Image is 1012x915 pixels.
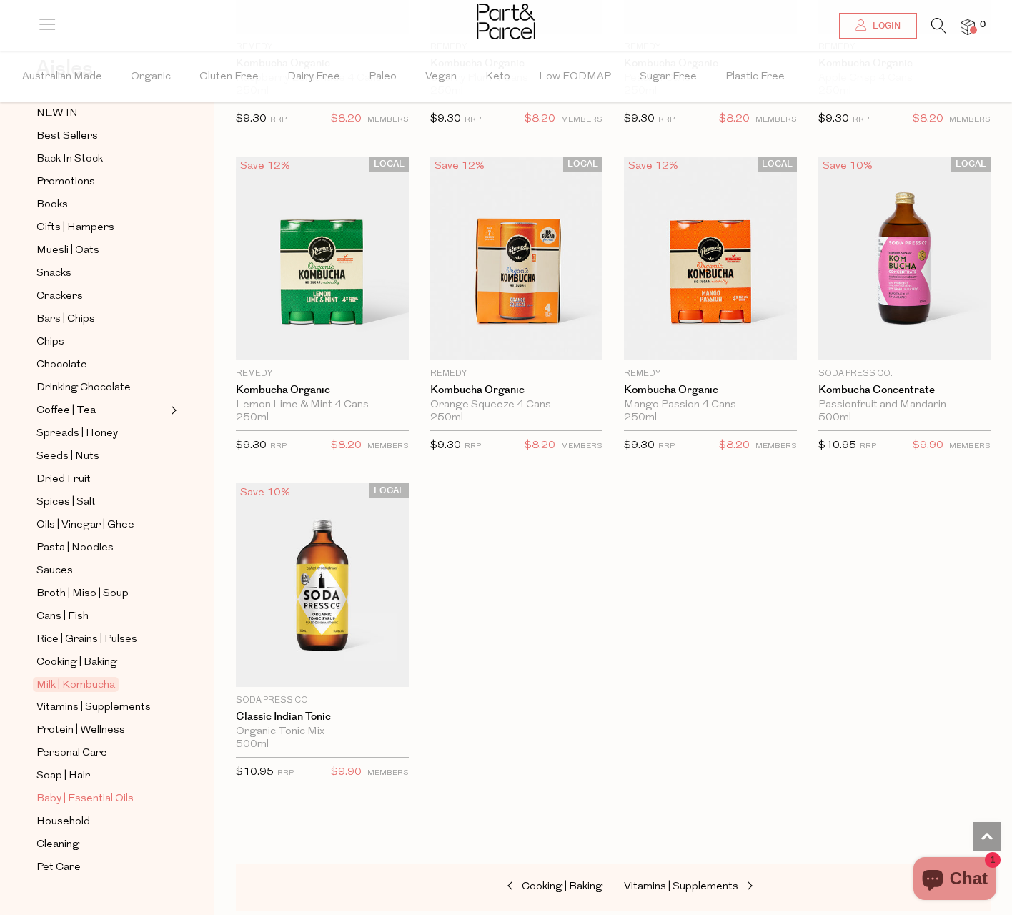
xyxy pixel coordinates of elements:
span: Low FODMAP [539,52,611,102]
a: Oils | Vinegar | Ghee [36,516,167,534]
a: Bars | Chips [36,310,167,328]
img: Kombucha Organic [236,157,409,360]
span: $8.20 [331,437,362,455]
span: $9.30 [624,114,655,124]
a: Spreads | Honey [36,425,167,442]
small: MEMBERS [755,442,797,450]
span: Dairy Free [287,52,340,102]
span: $8.20 [913,110,943,129]
a: Drinking Chocolate [36,379,167,397]
span: NEW IN [36,105,78,122]
a: Snacks [36,264,167,282]
span: Muesli | Oats [36,242,99,259]
span: Milk | Kombucha [33,677,119,692]
p: Remedy [236,367,409,380]
span: $8.20 [719,437,750,455]
span: $8.20 [719,110,750,129]
span: $9.30 [236,440,267,451]
a: Protein | Wellness [36,721,167,739]
span: $8.20 [525,110,555,129]
div: Orange Squeeze 4 Cans [430,399,603,412]
small: RRP [270,116,287,124]
a: Spices | Salt [36,493,167,511]
a: Books [36,196,167,214]
small: RRP [465,116,481,124]
a: Pet Care [36,859,167,876]
span: LOCAL [758,157,797,172]
span: 250ml [430,412,463,425]
img: Part&Parcel [477,4,535,39]
img: Kombucha Organic [430,157,603,360]
span: LOCAL [369,483,409,498]
a: Cans | Fish [36,608,167,625]
span: Login [869,20,901,32]
span: Snacks [36,265,71,282]
span: Soap | Hair [36,768,90,785]
span: $10.95 [236,767,274,778]
p: Remedy [624,367,797,380]
span: Crackers [36,288,83,305]
a: Broth | Miso | Soup [36,585,167,603]
img: Kombucha Organic [624,157,797,360]
div: Save 12% [236,157,294,176]
span: Cooking | Baking [36,654,117,671]
span: Vitamins | Supplements [624,881,738,892]
span: LOCAL [369,157,409,172]
span: $10.95 [818,440,856,451]
span: Australian Made [22,52,102,102]
span: LOCAL [951,157,991,172]
p: Soda Press Co. [236,694,409,707]
small: MEMBERS [367,769,409,777]
div: Organic Tonic Mix [236,726,409,738]
a: Chips [36,333,167,351]
small: RRP [658,442,675,450]
a: Muesli | Oats [36,242,167,259]
a: Dried Fruit [36,470,167,488]
span: $9.30 [818,114,849,124]
span: Drinking Chocolate [36,380,131,397]
a: Chocolate [36,356,167,374]
span: Sauces [36,563,73,580]
span: Protein | Wellness [36,722,125,739]
a: Household [36,813,167,831]
span: Pasta | Noodles [36,540,114,557]
span: Dried Fruit [36,471,91,488]
a: Crackers [36,287,167,305]
span: Gifts | Hampers [36,219,114,237]
small: RRP [270,442,287,450]
span: Pet Care [36,859,81,876]
span: Paleo [369,52,397,102]
a: Cleaning [36,836,167,854]
a: Vitamins | Supplements [36,698,167,716]
span: $8.20 [525,437,555,455]
span: Best Sellers [36,128,98,145]
div: Lemon Lime & Mint 4 Cans [236,399,409,412]
a: Kombucha Organic [236,384,409,397]
span: Gluten Free [199,52,259,102]
span: Rice | Grains | Pulses [36,631,137,648]
div: Save 12% [430,157,489,176]
span: Spices | Salt [36,494,96,511]
span: Sugar Free [640,52,697,102]
span: Promotions [36,174,95,191]
small: MEMBERS [367,442,409,450]
div: Mango Passion 4 Cans [624,399,797,412]
span: $9.90 [913,437,943,455]
span: Cans | Fish [36,608,89,625]
a: Rice | Grains | Pulses [36,630,167,648]
div: Save 10% [818,157,877,176]
small: MEMBERS [561,116,602,124]
div: Save 12% [624,157,683,176]
a: Personal Care [36,744,167,762]
span: $9.30 [430,440,461,451]
span: Spreads | Honey [36,425,118,442]
a: Login [839,13,917,39]
span: 0 [976,19,989,31]
small: MEMBERS [367,116,409,124]
span: Chips [36,334,64,351]
inbox-online-store-chat: Shopify online store chat [909,857,1001,904]
small: MEMBERS [949,116,991,124]
a: NEW IN [36,104,167,122]
span: $9.30 [624,440,655,451]
span: 500ml [818,412,851,425]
